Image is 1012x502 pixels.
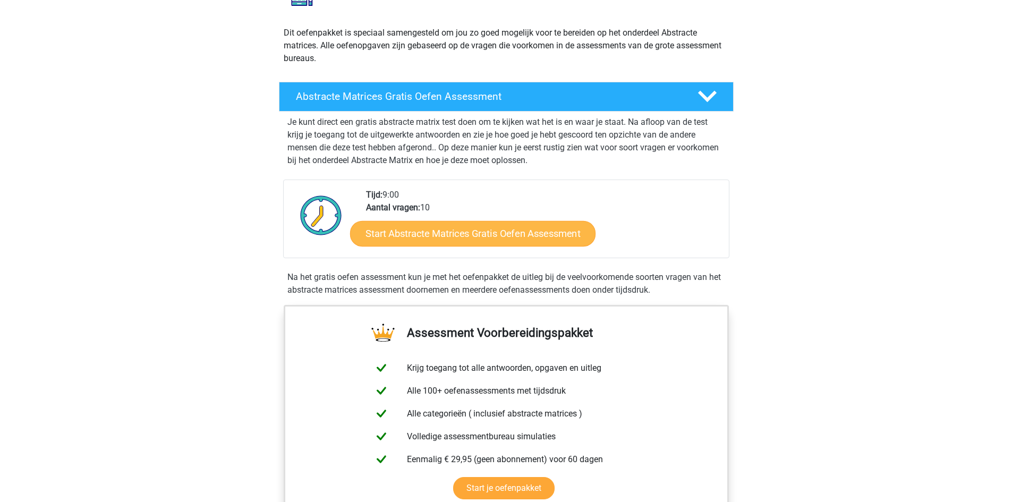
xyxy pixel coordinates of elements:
p: Je kunt direct een gratis abstracte matrix test doen om te kijken wat het is en waar je staat. Na... [287,116,725,167]
a: Start Abstracte Matrices Gratis Oefen Assessment [350,220,596,246]
h4: Abstracte Matrices Gratis Oefen Assessment [296,90,681,103]
div: Na het gratis oefen assessment kun je met het oefenpakket de uitleg bij de veelvoorkomende soorte... [283,271,729,296]
div: 9:00 10 [358,189,728,258]
a: Start je oefenpakket [453,477,555,499]
p: Dit oefenpakket is speciaal samengesteld om jou zo goed mogelijk voor te bereiden op het onderdee... [284,27,729,65]
a: Abstracte Matrices Gratis Oefen Assessment [275,82,738,112]
b: Aantal vragen: [366,202,420,212]
b: Tijd: [366,190,382,200]
img: Klok [294,189,348,242]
